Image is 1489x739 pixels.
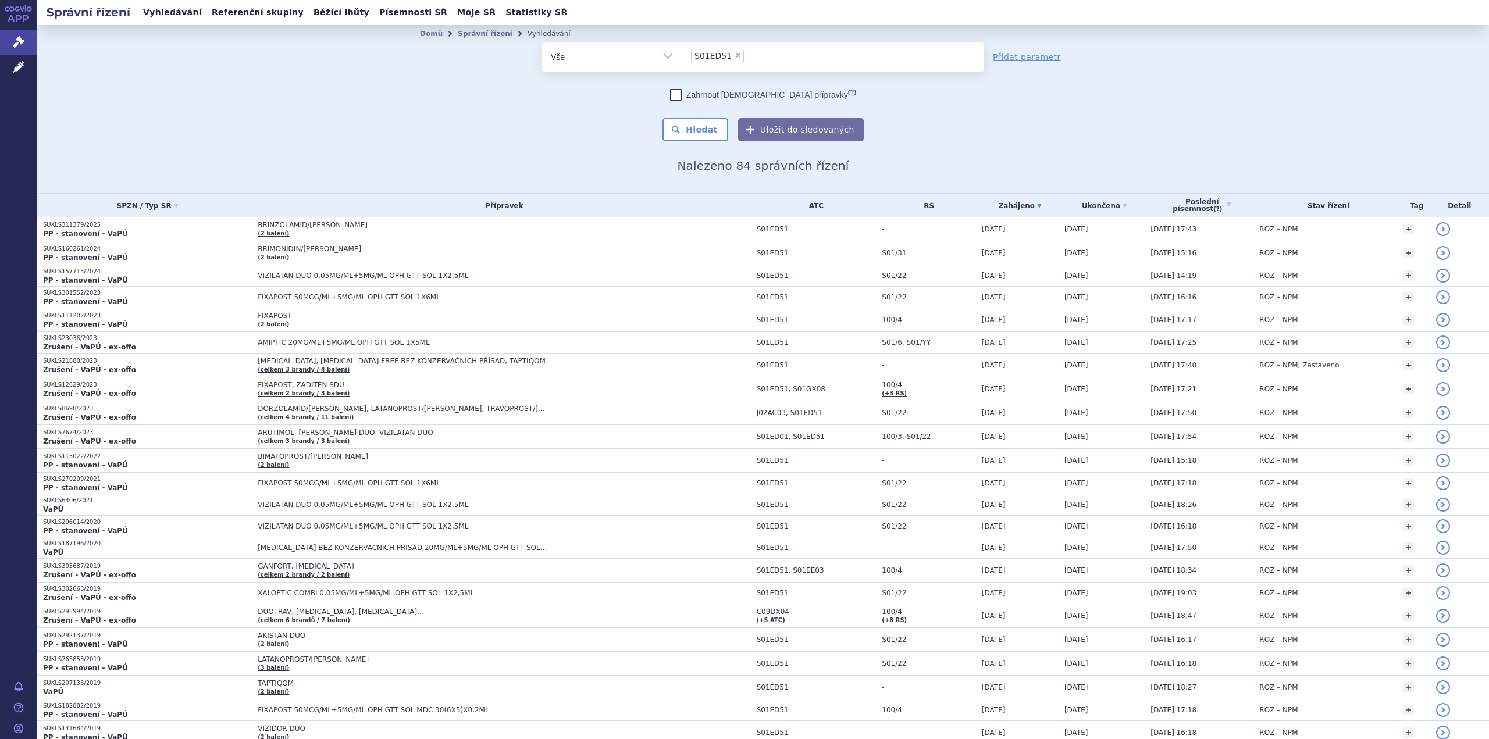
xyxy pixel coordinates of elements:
[1064,479,1088,487] span: [DATE]
[982,636,1006,644] span: [DATE]
[882,501,976,509] span: S01/22
[757,501,877,509] span: S01ED51
[1259,361,1339,369] span: ROZ – NPM, Zastaveno
[252,194,750,217] th: Přípravek
[1403,248,1414,258] a: +
[662,118,728,141] button: Hledat
[1259,338,1298,347] span: ROZ – NPM
[258,562,548,570] span: GANFORT, [MEDICAL_DATA]
[43,608,252,616] p: SUKLS295994/2019
[1259,683,1298,691] span: ROZ – NPM
[848,88,856,96] abbr: (?)
[1436,633,1450,647] a: detail
[1150,249,1196,257] span: [DATE] 15:16
[1150,272,1196,280] span: [DATE] 14:19
[757,293,877,301] span: S01ED51
[1436,335,1450,349] a: detail
[258,254,289,260] a: (2 balení)
[43,461,128,469] strong: PP - stanovení - VaPÚ
[1213,206,1222,213] abbr: (?)
[982,293,1006,301] span: [DATE]
[43,664,128,672] strong: PP - stanovení - VaPÚ
[882,316,976,324] span: 100/4
[1150,293,1196,301] span: [DATE] 16:16
[258,414,354,420] a: (celkem 4 brandy / 11 balení)
[1259,544,1298,552] span: ROZ – NPM
[43,616,136,624] strong: Zrušení - VaPÚ - ex-offo
[751,194,877,217] th: ATC
[1064,409,1088,417] span: [DATE]
[1150,659,1196,667] span: [DATE] 16:18
[1064,544,1088,552] span: [DATE]
[43,562,252,570] p: SUKLS305687/2019
[1150,225,1196,233] span: [DATE] 17:43
[258,655,548,663] span: LATANOPROST/[PERSON_NAME]
[982,729,1006,737] span: [DATE]
[982,338,1006,347] span: [DATE]
[882,608,976,616] span: 100/4
[982,501,1006,509] span: [DATE]
[1403,611,1414,621] a: +
[1436,430,1450,444] a: detail
[1150,316,1196,324] span: [DATE] 17:17
[43,497,252,505] p: SUKLS6406/2021
[258,390,350,397] a: (celkem 2 brandy / 3 balení)
[1150,683,1196,691] span: [DATE] 18:27
[258,679,548,687] span: TAPTIQOM
[1150,409,1196,417] span: [DATE] 17:50
[1403,270,1414,281] a: +
[1403,360,1414,370] a: +
[43,594,136,602] strong: Zrušení - VaPÚ - ex-offo
[882,544,976,552] span: -
[1436,703,1450,717] a: detail
[982,456,1006,465] span: [DATE]
[502,5,571,20] a: Statistiky SŘ
[258,706,548,714] span: FIXAPOST 50MCG/ML+5MG/ML OPH GTT SOL MDC 30(6X5)X0,2ML
[1150,612,1196,620] span: [DATE] 18:47
[982,433,1006,441] span: [DATE]
[1064,338,1088,347] span: [DATE]
[1403,565,1414,576] a: +
[1259,566,1298,574] span: ROZ – NPM
[747,48,754,63] input: S01ED51
[1403,224,1414,234] a: +
[258,544,548,552] span: [MEDICAL_DATA] BEZ KONZERVAČNÍCH PŘÍSAD 20MG/ML+5MG/ML OPH GTT SOL 1X10ML
[43,724,252,733] p: SUKLS141684/2019
[1436,269,1450,283] a: detail
[43,702,252,710] p: SUKLS182882/2019
[1150,456,1196,465] span: [DATE] 15:18
[1403,455,1414,466] a: +
[43,245,252,253] p: SUKLS160261/2024
[1436,313,1450,327] a: detail
[882,249,976,257] span: S01/31
[982,225,1006,233] span: [DATE]
[1436,246,1450,260] a: detail
[258,321,289,327] a: (2 balení)
[1403,588,1414,598] a: +
[982,566,1006,574] span: [DATE]
[43,475,252,483] p: SUKLS270209/2021
[43,254,128,262] strong: PP - stanovení - VaPÚ
[882,566,976,574] span: 100/4
[458,30,512,38] a: Správní řízení
[982,544,1006,552] span: [DATE]
[982,706,1006,714] span: [DATE]
[43,343,136,351] strong: Zrušení - VaPÚ - ex-offo
[258,245,548,253] span: BRIMONIDIN/[PERSON_NAME]
[1403,727,1414,738] a: +
[982,198,1059,214] a: Zahájeno
[420,30,443,38] a: Domů
[1064,198,1145,214] a: Ukončeno
[882,390,907,397] a: (+3 RS)
[1436,498,1450,512] a: detail
[757,608,877,616] span: C09DX04
[1436,222,1450,236] a: detail
[1436,358,1450,372] a: detail
[1150,636,1196,644] span: [DATE] 16:17
[43,655,252,663] p: SUKLS265853/2019
[1259,659,1298,667] span: ROZ – NPM
[882,479,976,487] span: S01/22
[882,293,976,301] span: S01/22
[310,5,373,20] a: Běžící lhůty
[258,665,289,671] a: (3 balení)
